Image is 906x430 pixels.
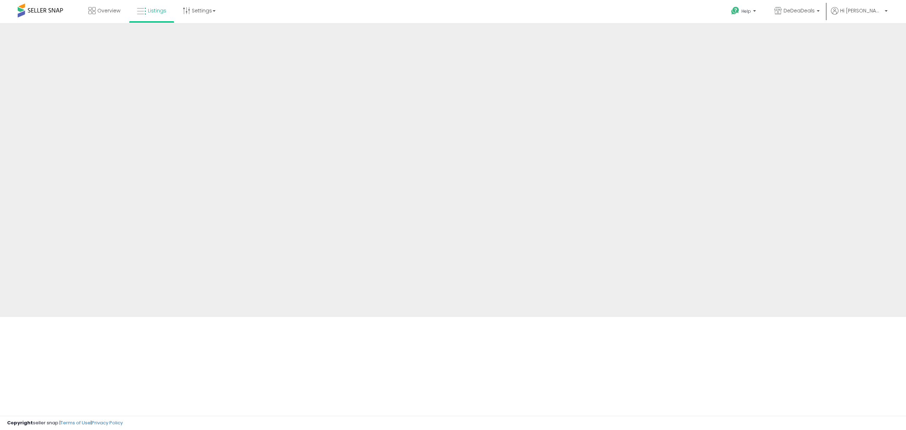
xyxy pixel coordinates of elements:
span: Hi [PERSON_NAME] [840,7,883,14]
a: Hi [PERSON_NAME] [831,7,888,23]
span: DeDeaDeals [784,7,815,14]
span: Overview [97,7,120,14]
i: Get Help [731,6,740,15]
span: Listings [148,7,166,14]
a: Help [726,1,763,23]
span: Help [741,8,751,14]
